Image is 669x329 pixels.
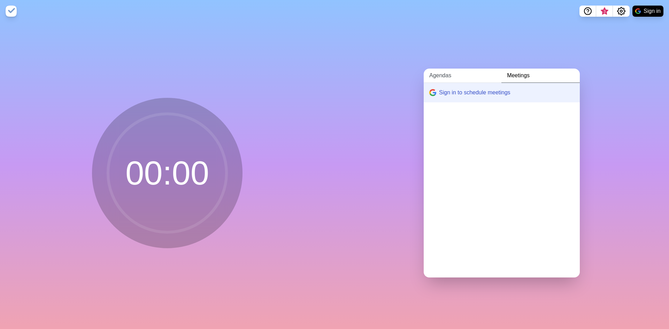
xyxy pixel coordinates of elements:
a: Meetings [501,69,580,83]
img: google logo [429,89,436,96]
button: Help [579,6,596,17]
img: google logo [635,8,641,14]
button: Sign in [632,6,663,17]
button: Sign in to schedule meetings [424,83,580,102]
img: timeblocks logo [6,6,17,17]
span: 3 [602,9,607,14]
button: What’s new [596,6,613,17]
a: Agendas [424,69,501,83]
button: Settings [613,6,630,17]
